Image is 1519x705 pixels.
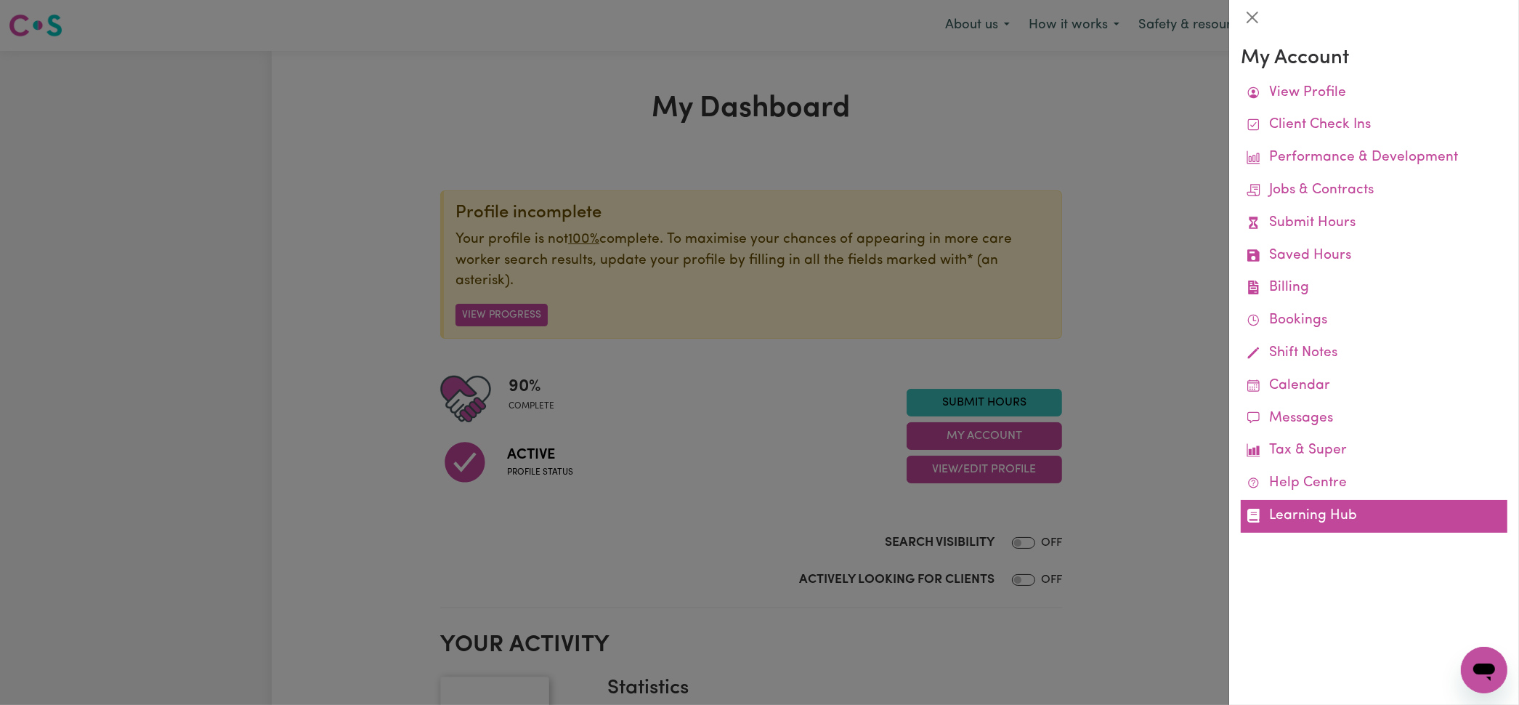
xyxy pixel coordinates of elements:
[1241,142,1507,174] a: Performance & Development
[1241,305,1507,337] a: Bookings
[1241,467,1507,500] a: Help Centre
[1241,6,1264,29] button: Close
[1241,109,1507,142] a: Client Check Ins
[1241,337,1507,370] a: Shift Notes
[1241,77,1507,110] a: View Profile
[1241,272,1507,305] a: Billing
[1241,240,1507,273] a: Saved Hours
[1241,500,1507,533] a: Learning Hub
[1241,207,1507,240] a: Submit Hours
[1461,647,1507,693] iframe: Button to launch messaging window, conversation in progress
[1241,370,1507,403] a: Calendar
[1241,47,1507,71] h3: My Account
[1241,435,1507,467] a: Tax & Super
[1241,403,1507,435] a: Messages
[1241,174,1507,207] a: Jobs & Contracts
